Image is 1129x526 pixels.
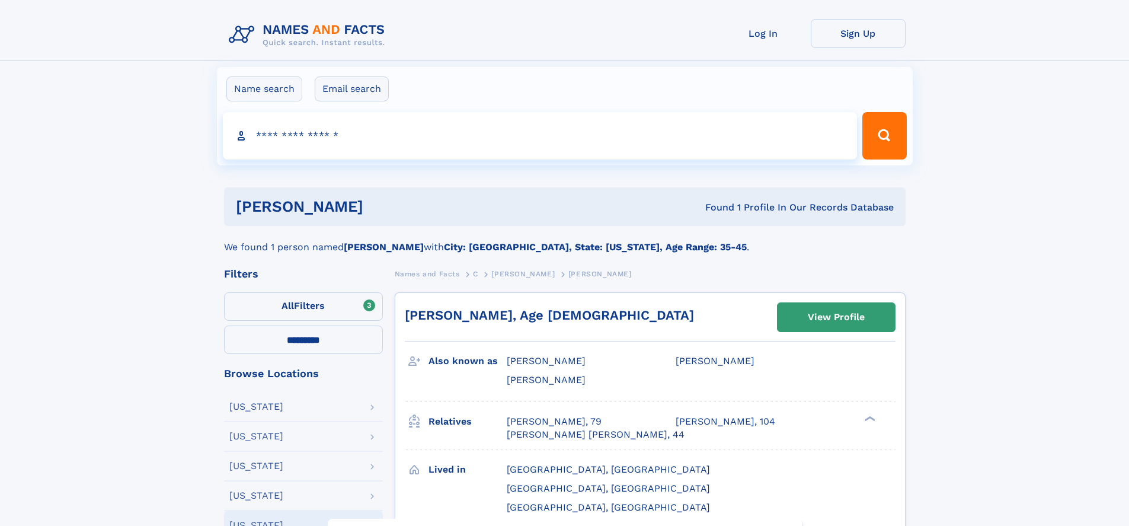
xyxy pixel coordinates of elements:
label: Email search [315,76,389,101]
a: [PERSON_NAME] [PERSON_NAME], 44 [507,428,685,441]
a: [PERSON_NAME] [491,266,555,281]
span: [PERSON_NAME] [507,355,586,366]
span: [PERSON_NAME] [507,374,586,385]
h3: Relatives [428,412,507,432]
a: [PERSON_NAME], Age [DEMOGRAPHIC_DATA] [405,308,694,323]
button: Search Button [862,112,906,160]
span: [GEOGRAPHIC_DATA], [GEOGRAPHIC_DATA] [507,483,710,494]
span: [PERSON_NAME] [676,355,754,366]
span: [GEOGRAPHIC_DATA], [GEOGRAPHIC_DATA] [507,464,710,475]
label: Filters [224,292,383,321]
div: Found 1 Profile In Our Records Database [534,201,894,214]
span: C [473,270,478,278]
a: Log In [716,19,811,48]
div: [US_STATE] [229,402,283,412]
div: ❯ [862,415,876,422]
div: [US_STATE] [229,461,283,471]
a: View Profile [778,303,895,331]
div: Browse Locations [224,368,383,379]
label: Name search [226,76,302,101]
span: [PERSON_NAME] [568,270,632,278]
b: [PERSON_NAME] [344,241,424,253]
div: [US_STATE] [229,491,283,501]
div: Filters [224,269,383,279]
span: [GEOGRAPHIC_DATA], [GEOGRAPHIC_DATA] [507,502,710,513]
a: [PERSON_NAME], 79 [507,415,602,428]
img: Logo Names and Facts [224,19,395,51]
h3: Also known as [428,351,507,371]
span: [PERSON_NAME] [491,270,555,278]
h3: Lived in [428,460,507,480]
a: Names and Facts [395,266,460,281]
a: [PERSON_NAME], 104 [676,415,775,428]
a: C [473,266,478,281]
input: search input [223,112,858,160]
h1: [PERSON_NAME] [236,199,535,214]
div: We found 1 person named with . [224,226,906,254]
div: View Profile [808,304,865,331]
span: All [282,300,294,311]
b: City: [GEOGRAPHIC_DATA], State: [US_STATE], Age Range: 35-45 [444,241,747,253]
div: [US_STATE] [229,432,283,441]
a: Sign Up [811,19,906,48]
